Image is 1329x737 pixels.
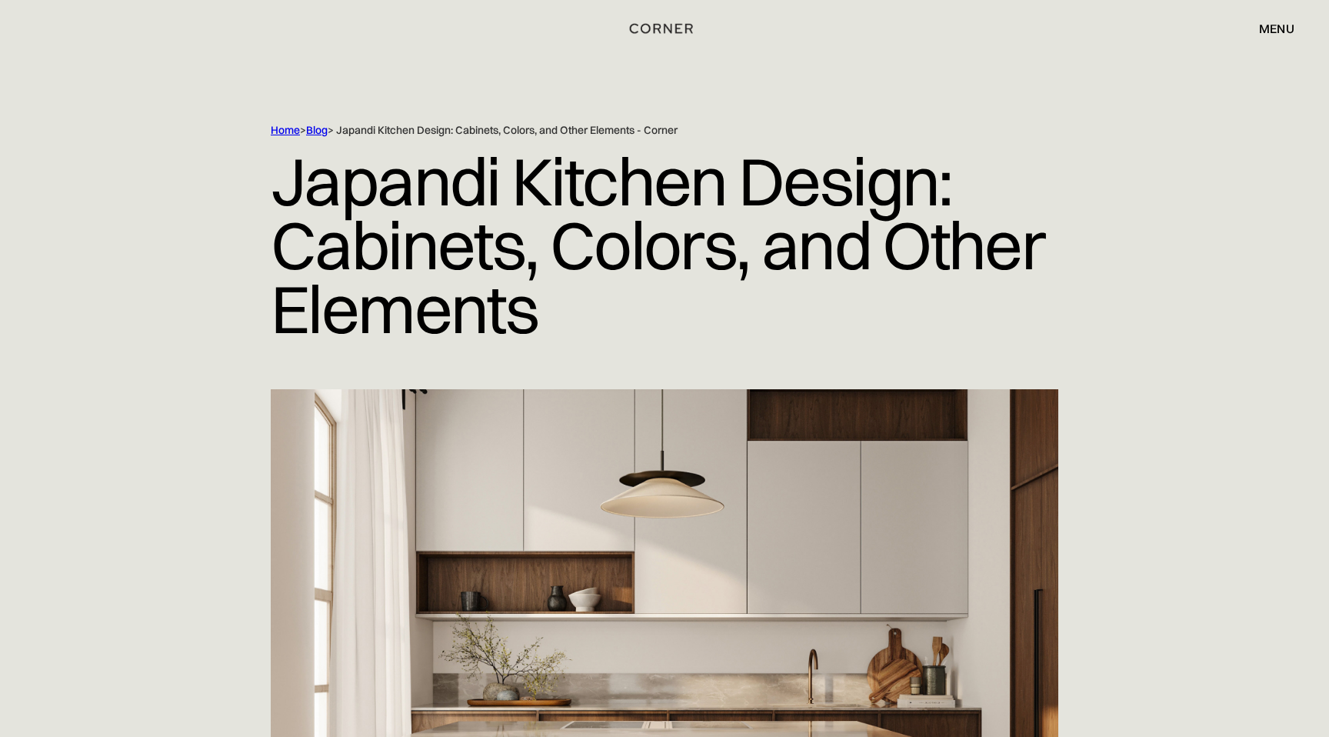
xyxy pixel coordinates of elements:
[271,138,1058,352] h1: Japandi Kitchen Design: Cabinets, Colors, and Other Elements
[271,123,994,138] div: > > Japandi Kitchen Design: Cabinets, Colors, and Other Elements - Corner
[271,123,300,137] a: Home
[1244,15,1294,42] div: menu
[609,18,720,38] a: home
[1259,22,1294,35] div: menu
[306,123,328,137] a: Blog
